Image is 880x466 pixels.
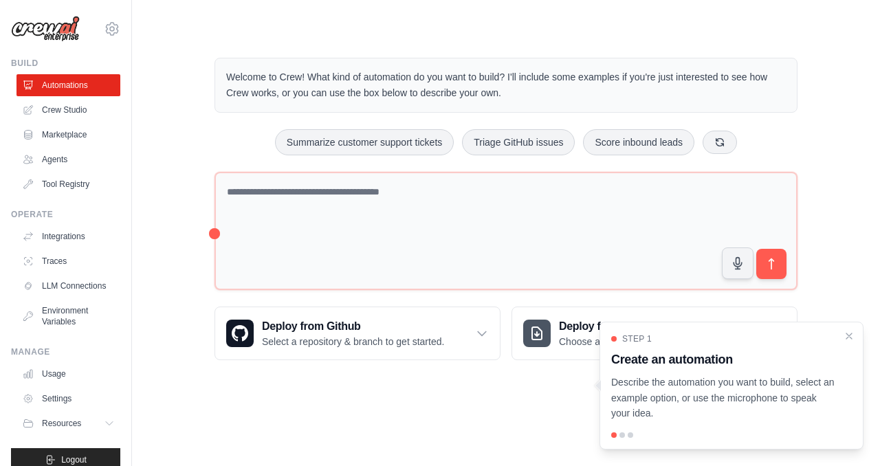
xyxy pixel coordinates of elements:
button: Resources [16,412,120,434]
span: Resources [42,418,81,429]
p: Describe the automation you want to build, select an example option, or use the microphone to spe... [611,375,835,421]
button: Summarize customer support tickets [275,129,454,155]
h3: Deploy from Github [262,318,444,335]
a: Automations [16,74,120,96]
span: Logout [61,454,87,465]
a: Traces [16,250,120,272]
div: Manage [11,346,120,357]
a: Agents [16,148,120,170]
div: Operate [11,209,120,220]
div: Build [11,58,120,69]
a: Environment Variables [16,300,120,333]
a: Tool Registry [16,173,120,195]
a: Usage [16,363,120,385]
p: Choose a zip file to upload. [559,335,675,348]
h3: Deploy from zip file [559,318,675,335]
button: Close walkthrough [844,331,855,342]
button: Score inbound leads [583,129,694,155]
a: Crew Studio [16,99,120,121]
a: Marketplace [16,124,120,146]
p: Welcome to Crew! What kind of automation do you want to build? I'll include some examples if you'... [226,69,786,101]
p: Select a repository & branch to get started. [262,335,444,348]
a: Settings [16,388,120,410]
span: Step 1 [622,333,652,344]
a: Integrations [16,225,120,247]
button: Triage GitHub issues [462,129,575,155]
a: LLM Connections [16,275,120,297]
h3: Create an automation [611,350,835,369]
img: Logo [11,16,80,42]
